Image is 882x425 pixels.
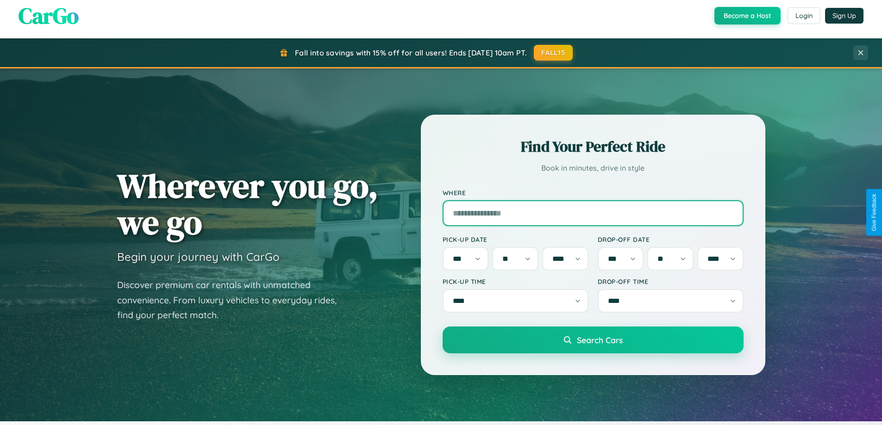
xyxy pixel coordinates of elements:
h2: Find Your Perfect Ride [443,136,744,157]
span: Fall into savings with 15% off for all users! Ends [DATE] 10am PT. [295,48,527,57]
button: Sign Up [825,8,863,24]
p: Discover premium car rentals with unmatched convenience. From luxury vehicles to everyday rides, ... [117,277,349,323]
span: Search Cars [577,335,623,345]
label: Where [443,189,744,197]
button: FALL15 [534,45,573,61]
button: Login [788,7,820,24]
label: Drop-off Date [598,235,744,243]
button: Become a Host [714,7,781,25]
h3: Begin your journey with CarGo [117,250,280,264]
label: Pick-up Date [443,235,588,243]
button: Search Cars [443,326,744,353]
div: Give Feedback [871,194,877,231]
label: Pick-up Time [443,277,588,285]
label: Drop-off Time [598,277,744,285]
h1: Wherever you go, we go [117,167,378,240]
p: Book in minutes, drive in style [443,161,744,175]
span: CarGo [19,0,79,31]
